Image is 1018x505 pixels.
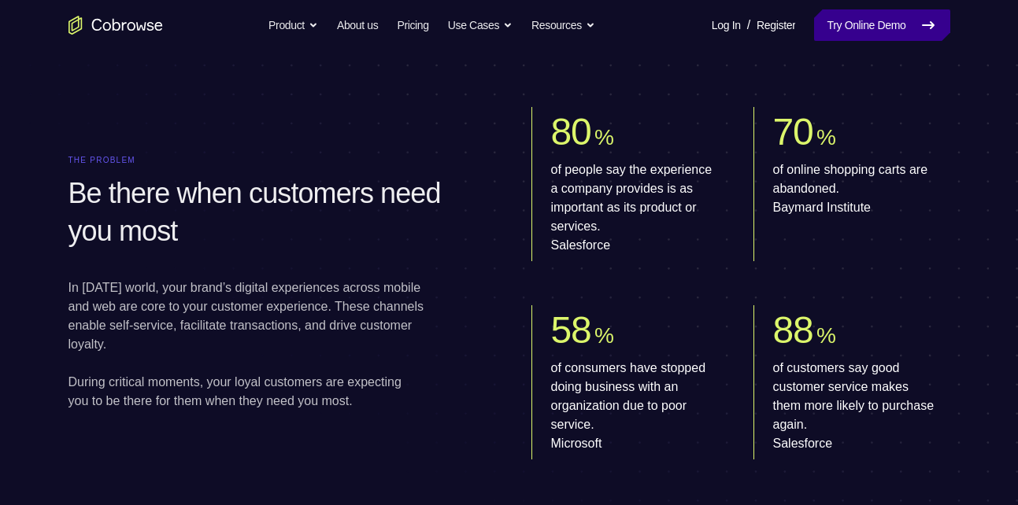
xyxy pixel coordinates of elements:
a: Try Online Demo [814,9,950,41]
span: Baymard Institute [773,198,938,217]
p: of people say the experience a company provides is as important as its product or services. [551,160,716,255]
p: of customers say good customer service makes them more likely to purchase again. [773,359,938,453]
button: Use Cases [448,9,513,41]
button: Product [268,9,318,41]
p: The problem [68,156,487,165]
button: Resources [531,9,595,41]
a: Log In [712,9,741,41]
span: % [594,323,613,348]
p: During critical moments, your loyal customers are expecting you to be there for them when they ne... [68,373,424,411]
span: / [747,16,750,35]
p: of consumers have stopped doing business with an organization due to poor service. [551,359,716,453]
a: Pricing [397,9,428,41]
span: 70 [773,111,813,153]
span: Salesforce [551,236,716,255]
span: % [816,125,835,149]
span: 88 [773,309,813,351]
h2: Be there when customers need you most [68,175,481,250]
span: 80 [551,111,591,153]
a: Go to the home page [68,16,163,35]
p: of online shopping carts are abandoned. [773,160,938,217]
span: Microsoft [551,434,716,453]
a: Register [757,9,795,41]
span: % [594,125,613,149]
span: Salesforce [773,434,938,453]
span: 58 [551,309,591,351]
p: In [DATE] world, your brand’s digital experiences across mobile and web are core to your customer... [68,278,424,354]
span: % [816,323,835,348]
a: About us [337,9,378,41]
